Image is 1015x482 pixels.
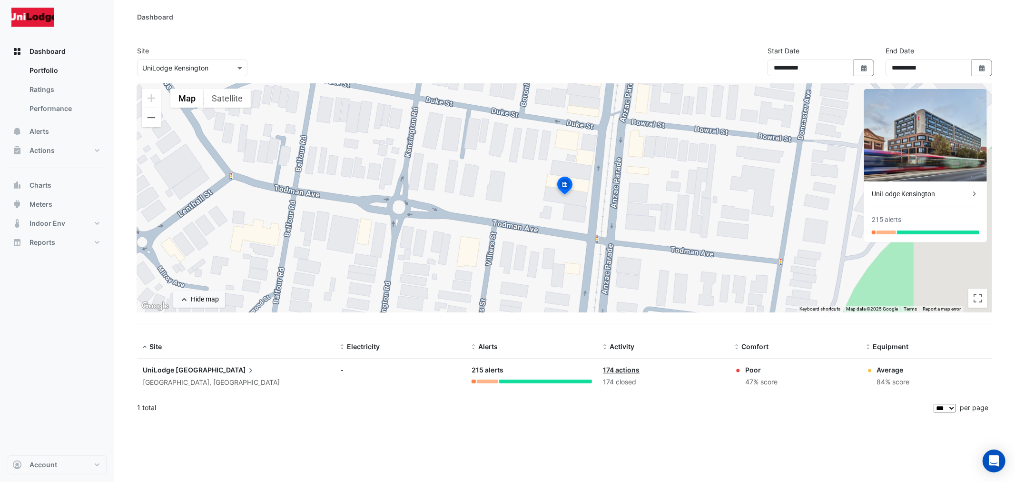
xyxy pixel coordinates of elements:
img: UniLodge Kensington [864,89,987,181]
span: Dashboard [30,47,66,56]
span: UniLodge [143,366,174,374]
a: 174 actions [603,366,640,374]
span: Charts [30,181,51,190]
img: Company Logo [11,8,54,27]
app-icon: Reports [12,238,22,247]
button: Show street map [170,89,204,108]
a: Open this area in Google Maps (opens a new window) [139,300,171,312]
img: Google [139,300,171,312]
button: Zoom in [142,89,161,108]
span: Actions [30,146,55,155]
button: Dashboard [8,42,107,61]
span: [GEOGRAPHIC_DATA] [176,365,256,375]
button: Account [8,455,107,474]
div: 47% score [745,377,778,388]
span: per page [960,403,988,412]
div: - [340,365,460,375]
button: Hide map [173,291,225,308]
span: Meters [30,200,52,209]
div: 174 closed [603,377,723,388]
button: Toggle fullscreen view [968,289,987,308]
button: Indoor Env [8,214,107,233]
span: Comfort [741,342,769,351]
div: Hide map [191,294,219,304]
label: Site [137,46,149,56]
button: Show satellite imagery [204,89,251,108]
div: 1 total [137,396,932,420]
span: Alerts [30,127,49,136]
fa-icon: Select Date [860,64,868,72]
div: 215 alerts [872,215,901,225]
app-icon: Meters [12,200,22,209]
button: Keyboard shortcuts [799,306,840,312]
button: Actions [8,141,107,160]
button: Reports [8,233,107,252]
div: 84% score [877,377,910,388]
div: 215 alerts [472,365,591,376]
div: UniLodge Kensington [872,189,970,199]
a: Report a map error [923,306,961,311]
span: Activity [610,342,635,351]
span: Map data ©2025 Google [846,306,898,311]
label: Start Date [768,46,799,56]
button: Alerts [8,122,107,141]
button: Charts [8,176,107,195]
span: Reports [30,238,55,247]
img: site-pin-selected.svg [554,175,575,198]
app-icon: Actions [12,146,22,155]
button: Meters [8,195,107,214]
fa-icon: Select Date [978,64,986,72]
a: Terms (opens in new tab) [904,306,917,311]
a: Portfolio [22,61,107,80]
app-icon: Charts [12,181,22,190]
span: Equipment [873,342,909,351]
div: Dashboard [8,61,107,122]
button: Zoom out [142,108,161,127]
label: End Date [886,46,914,56]
div: Poor [745,365,778,375]
span: Account [30,460,57,470]
div: [GEOGRAPHIC_DATA], [GEOGRAPHIC_DATA] [143,377,329,388]
div: Open Intercom Messenger [983,450,1005,472]
span: Site [149,342,162,351]
span: Electricity [347,342,380,351]
app-icon: Dashboard [12,47,22,56]
div: Average [877,365,910,375]
a: Ratings [22,80,107,99]
div: Dashboard [137,12,173,22]
app-icon: Alerts [12,127,22,136]
span: Indoor Env [30,219,65,228]
app-icon: Indoor Env [12,219,22,228]
a: Performance [22,99,107,118]
span: Alerts [478,342,498,351]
